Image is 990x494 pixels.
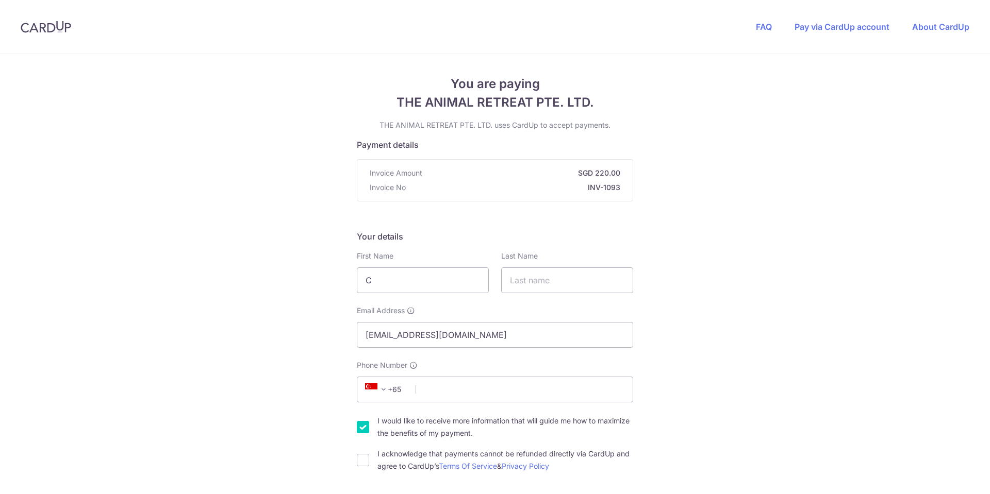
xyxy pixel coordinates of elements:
[377,415,633,439] label: I would like to receive more information that will guide me how to maximize the benefits of my pa...
[357,360,407,370] span: Phone Number
[439,462,497,470] a: Terms Of Service
[370,182,406,193] span: Invoice No
[426,168,620,178] strong: SGD 220.00
[795,22,889,32] a: Pay via CardUp account
[357,120,633,130] p: THE ANIMAL RETREAT PTE. LTD. uses CardUp to accept payments.
[362,383,408,396] span: +65
[501,267,633,293] input: Last name
[357,322,633,348] input: Email address
[377,448,633,472] label: I acknowledge that payments cannot be refunded directly via CardUp and agree to CardUp’s &
[502,462,549,470] a: Privacy Policy
[756,22,772,32] a: FAQ
[357,75,633,93] span: You are paying
[370,168,422,178] span: Invoice Amount
[410,182,620,193] strong: INV-1093
[357,230,633,243] h5: Your details
[365,383,390,396] span: +65
[501,251,538,261] label: Last Name
[357,305,405,316] span: Email Address
[357,251,393,261] label: First Name
[357,93,633,112] span: THE ANIMAL RETREAT PTE. LTD.
[912,22,969,32] a: About CardUp
[357,267,489,293] input: First name
[357,139,633,151] h5: Payment details
[21,21,71,33] img: CardUp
